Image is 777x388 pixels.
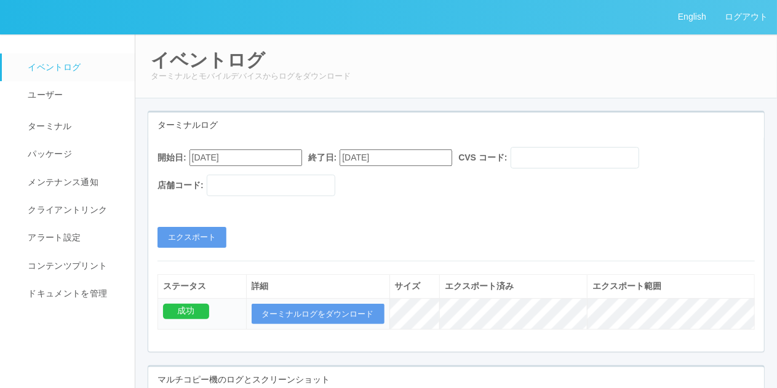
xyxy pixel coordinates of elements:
button: ターミナルログをダウンロード [252,304,385,325]
a: ターミナル [2,109,146,140]
label: 店舗コード: [157,179,204,192]
div: 詳細 [252,280,385,293]
span: ターミナル [25,121,72,131]
div: ステータス [163,280,241,293]
p: ターミナルとモバイルデバイスからログをダウンロード [151,70,762,82]
a: ドキュメントを管理 [2,280,146,307]
span: コンテンツプリント [25,261,107,271]
label: 開始日: [157,151,186,164]
label: 終了日: [308,151,337,164]
a: イベントログ [2,53,146,81]
a: ユーザー [2,81,146,109]
a: メンテナンス通知 [2,168,146,196]
span: アラート設定 [25,232,81,242]
span: メンテナンス通知 [25,177,98,187]
a: クライアントリンク [2,196,146,224]
span: パッケージ [25,149,72,159]
div: エクスポート済み [445,280,582,293]
div: サイズ [395,280,434,293]
a: コンテンツプリント [2,252,146,280]
label: CVS コード: [458,151,507,164]
div: ターミナルログ [148,113,764,138]
a: アラート設定 [2,224,146,251]
button: エクスポート [157,227,226,248]
h2: イベントログ [151,50,762,70]
a: パッケージ [2,140,146,168]
span: ドキュメントを管理 [25,288,107,298]
span: クライアントリンク [25,205,107,215]
span: イベントログ [25,62,81,72]
div: エクスポート範囲 [592,280,749,293]
span: ユーザー [25,90,63,100]
div: 成功 [163,304,209,319]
